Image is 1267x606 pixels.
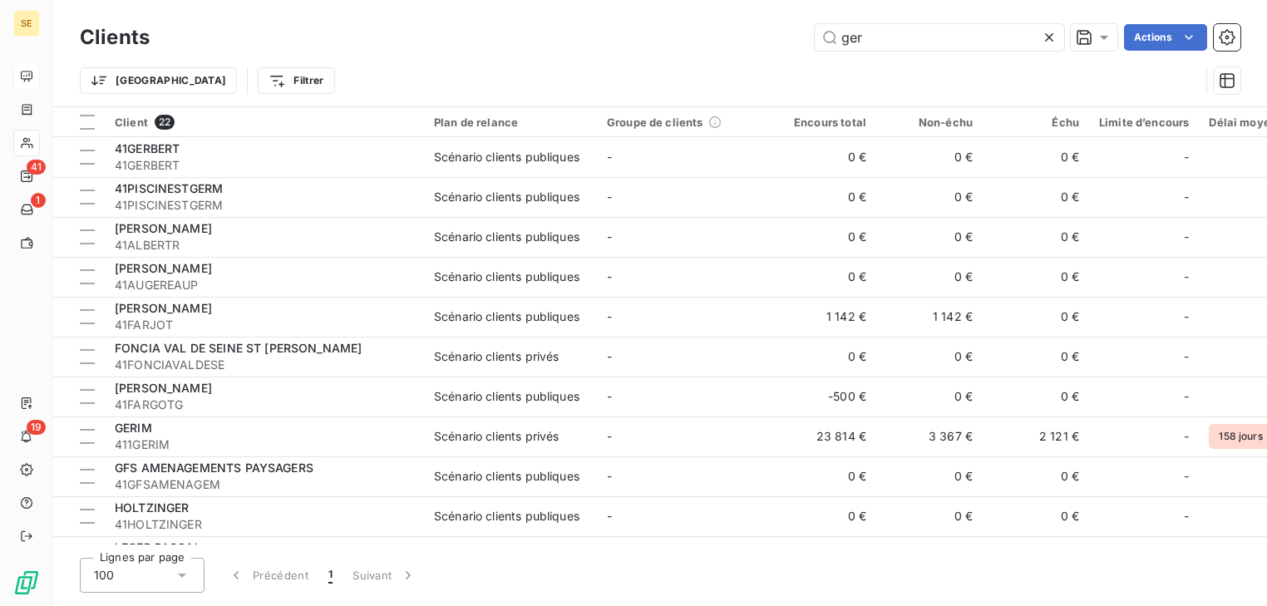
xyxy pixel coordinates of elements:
[115,540,201,554] span: LEGER PASCAL
[770,377,876,416] td: -500 €
[607,349,612,363] span: -
[983,456,1089,496] td: 0 €
[770,496,876,536] td: 0 €
[607,509,612,523] span: -
[115,261,212,275] span: [PERSON_NAME]
[115,237,414,254] span: 41ALBERTR
[434,388,579,405] div: Scénario clients publiques
[876,137,983,177] td: 0 €
[115,157,414,174] span: 41GERBERT
[1184,508,1189,525] span: -
[770,137,876,177] td: 0 €
[434,269,579,285] div: Scénario clients publiques
[983,137,1089,177] td: 0 €
[218,558,318,593] button: Précédent
[115,500,190,515] span: HOLTZINGER
[115,116,148,129] span: Client
[607,429,612,443] span: -
[770,297,876,337] td: 1 142 €
[115,516,414,533] span: 41HOLTZINGER
[770,456,876,496] td: 0 €
[815,24,1064,51] input: Rechercher
[13,569,40,596] img: Logo LeanPay
[434,348,559,365] div: Scénario clients privés
[434,116,587,129] div: Plan de relance
[607,116,703,129] span: Groupe de clients
[876,416,983,456] td: 3 367 €
[115,317,414,333] span: 41FARJOT
[876,177,983,217] td: 0 €
[983,416,1089,456] td: 2 121 €
[1184,149,1189,165] span: -
[115,436,414,453] span: 411GERIM
[607,389,612,403] span: -
[1184,468,1189,485] span: -
[434,189,579,205] div: Scénario clients publiques
[1184,308,1189,325] span: -
[343,558,426,593] button: Suivant
[13,10,40,37] div: SE
[607,229,612,244] span: -
[607,469,612,483] span: -
[770,536,876,576] td: 0 €
[1184,388,1189,405] span: -
[155,115,175,130] span: 22
[434,508,579,525] div: Scénario clients publiques
[607,269,612,283] span: -
[607,150,612,164] span: -
[115,381,212,395] span: [PERSON_NAME]
[115,421,152,435] span: GERIM
[876,217,983,257] td: 0 €
[780,116,866,129] div: Encours total
[328,567,333,584] span: 1
[115,357,414,373] span: 41FONCIAVALDESE
[983,297,1089,337] td: 0 €
[115,476,414,493] span: 41GFSAMENAGEM
[607,190,612,204] span: -
[115,277,414,293] span: 41AUGEREAUP
[1184,189,1189,205] span: -
[983,217,1089,257] td: 0 €
[1184,428,1189,445] span: -
[993,116,1079,129] div: Échu
[31,193,46,208] span: 1
[434,428,559,445] div: Scénario clients privés
[318,558,343,593] button: 1
[876,456,983,496] td: 0 €
[983,177,1089,217] td: 0 €
[80,22,150,52] h3: Clients
[94,567,114,584] span: 100
[876,337,983,377] td: 0 €
[115,301,212,315] span: [PERSON_NAME]
[115,141,180,155] span: 41GERBERT
[983,377,1089,416] td: 0 €
[115,197,414,214] span: 41PISCINESTGERM
[983,257,1089,297] td: 0 €
[1184,229,1189,245] span: -
[607,309,612,323] span: -
[27,420,46,435] span: 19
[80,67,237,94] button: [GEOGRAPHIC_DATA]
[115,181,223,195] span: 41PISCINESTGERM
[770,177,876,217] td: 0 €
[434,468,579,485] div: Scénario clients publiques
[876,377,983,416] td: 0 €
[770,217,876,257] td: 0 €
[258,67,334,94] button: Filtrer
[876,257,983,297] td: 0 €
[1184,269,1189,285] span: -
[1099,116,1189,129] div: Limite d’encours
[876,297,983,337] td: 1 142 €
[770,416,876,456] td: 23 814 €
[115,397,414,413] span: 41FARGOTG
[876,496,983,536] td: 0 €
[983,496,1089,536] td: 0 €
[434,149,579,165] div: Scénario clients publiques
[770,257,876,297] td: 0 €
[1184,348,1189,365] span: -
[983,337,1089,377] td: 0 €
[770,337,876,377] td: 0 €
[983,536,1089,576] td: 0 €
[434,308,579,325] div: Scénario clients publiques
[434,229,579,245] div: Scénario clients publiques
